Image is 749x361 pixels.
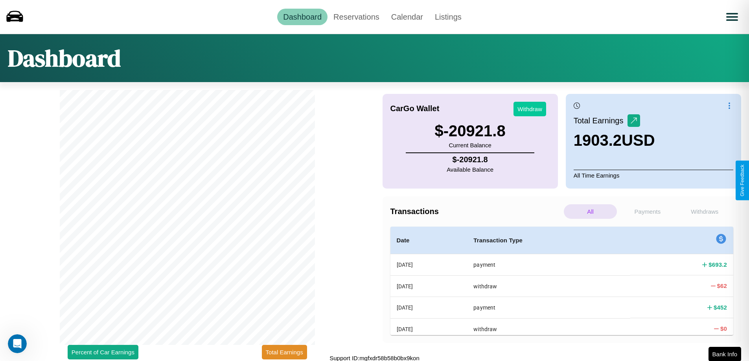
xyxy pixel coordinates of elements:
[277,9,328,25] a: Dashboard
[709,260,727,269] h4: $ 693.2
[717,282,727,290] h4: $ 62
[435,122,506,140] h3: $ -20921.8
[390,297,467,318] th: [DATE]
[564,204,617,219] p: All
[467,297,630,318] th: payment
[678,204,731,219] p: Withdraws
[390,318,467,339] th: [DATE]
[621,204,674,219] p: Payments
[714,303,727,312] h4: $ 452
[574,114,628,128] p: Total Earnings
[574,132,655,149] h3: 1903.2 USD
[467,254,630,276] th: payment
[8,334,27,353] iframe: Intercom live chat
[262,345,307,359] button: Total Earnings
[429,9,467,25] a: Listings
[721,6,743,28] button: Open menu
[390,104,440,113] h4: CarGo Wallet
[8,42,121,74] h1: Dashboard
[447,155,493,164] h4: $ -20921.8
[740,165,745,196] div: Give Feedback
[68,345,138,359] button: Percent of Car Earnings
[720,324,727,333] h4: $ 0
[473,236,624,245] h4: Transaction Type
[390,275,467,297] th: [DATE]
[328,9,385,25] a: Reservations
[513,102,546,116] button: Withdraw
[467,318,630,339] th: withdraw
[435,140,506,150] p: Current Balance
[385,9,429,25] a: Calendar
[574,170,733,181] p: All Time Earnings
[397,236,461,245] h4: Date
[467,275,630,297] th: withdraw
[447,164,493,175] p: Available Balance
[390,207,562,216] h4: Transactions
[390,254,467,276] th: [DATE]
